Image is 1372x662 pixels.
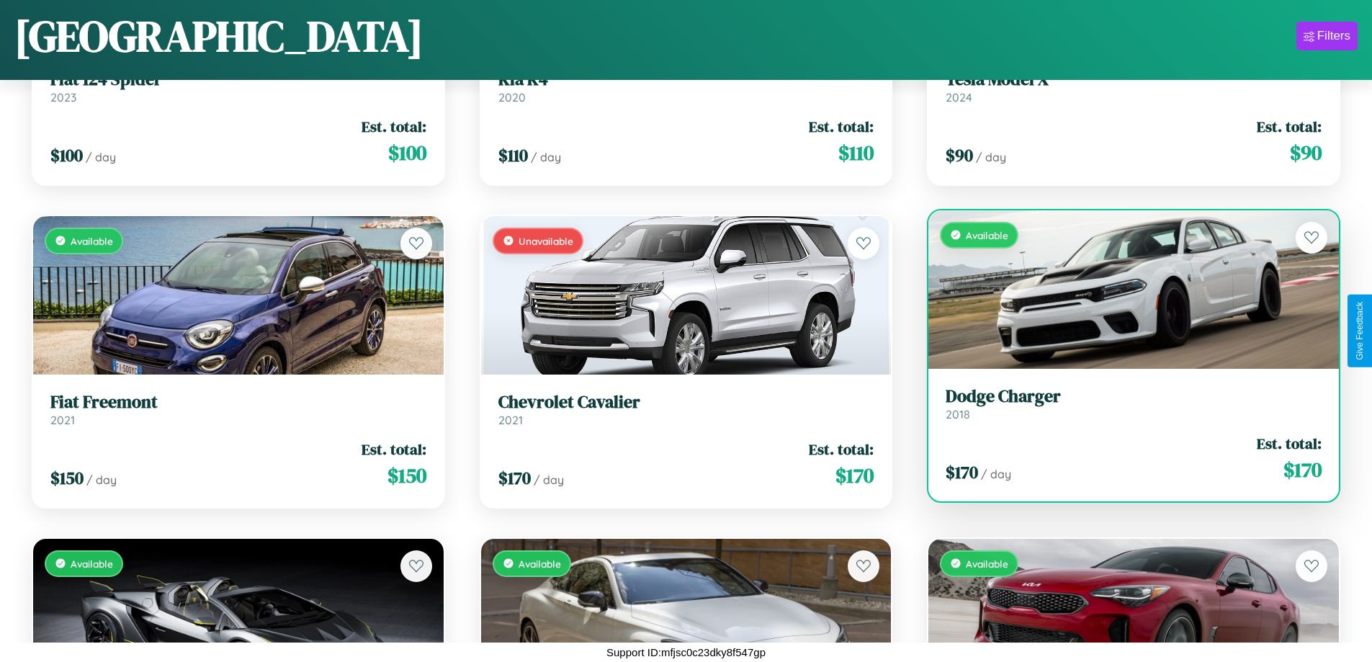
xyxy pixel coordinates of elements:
[946,407,970,421] span: 2018
[835,461,874,490] span: $ 170
[1283,455,1322,484] span: $ 170
[531,150,561,164] span: / day
[534,473,564,487] span: / day
[946,69,1322,90] h3: Tesla Model X
[809,116,874,137] span: Est. total:
[519,558,561,570] span: Available
[86,473,117,487] span: / day
[498,69,874,90] h3: Kia K4
[1317,29,1350,43] div: Filters
[498,392,874,427] a: Chevrolet Cavalier2021
[1257,433,1322,454] span: Est. total:
[71,235,113,247] span: Available
[362,439,426,460] span: Est. total:
[498,69,874,104] a: Kia K42020
[50,392,426,413] h3: Fiat Freemont
[966,229,1008,241] span: Available
[362,116,426,137] span: Est. total:
[946,386,1322,421] a: Dodge Charger2018
[50,69,426,90] h3: Fiat 124 Spider
[946,460,978,484] span: $ 170
[498,466,531,490] span: $ 170
[498,392,874,413] h3: Chevrolet Cavalier
[71,558,113,570] span: Available
[981,467,1011,481] span: / day
[50,69,426,104] a: Fiat 124 Spider2023
[498,90,526,104] span: 2020
[50,466,84,490] span: $ 150
[946,143,973,167] span: $ 90
[1355,302,1365,360] div: Give Feedback
[50,90,76,104] span: 2023
[387,461,426,490] span: $ 150
[606,643,766,662] p: Support ID: mfjsc0c23dky8f547gp
[388,138,426,167] span: $ 100
[946,386,1322,407] h3: Dodge Charger
[946,90,972,104] span: 2024
[14,6,423,66] h1: [GEOGRAPHIC_DATA]
[1296,22,1358,50] button: Filters
[50,413,75,427] span: 2021
[498,413,523,427] span: 2021
[50,392,426,427] a: Fiat Freemont2021
[519,235,573,247] span: Unavailable
[86,150,116,164] span: / day
[946,69,1322,104] a: Tesla Model X2024
[966,558,1008,570] span: Available
[498,143,528,167] span: $ 110
[50,143,83,167] span: $ 100
[1290,138,1322,167] span: $ 90
[809,439,874,460] span: Est. total:
[976,150,1006,164] span: / day
[1257,116,1322,137] span: Est. total:
[838,138,874,167] span: $ 110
